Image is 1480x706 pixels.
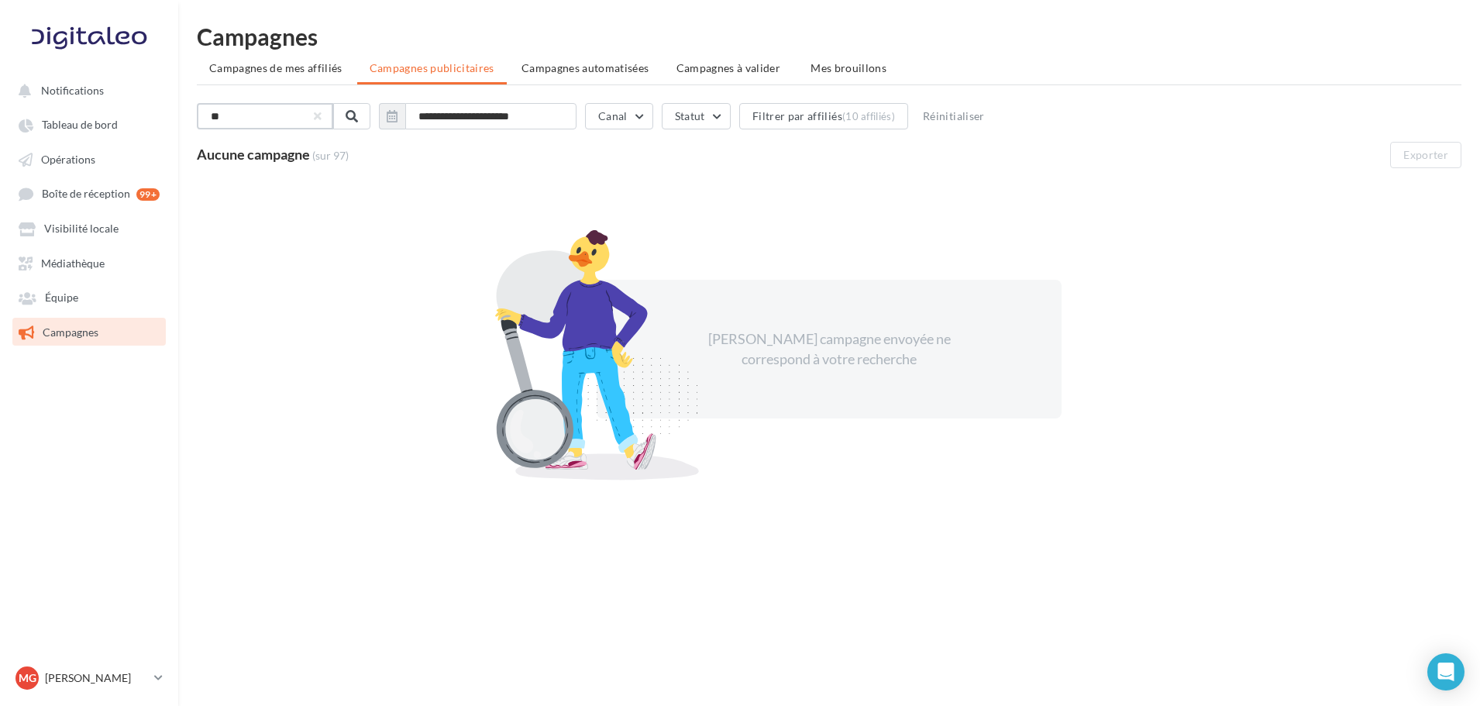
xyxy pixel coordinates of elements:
[9,318,169,346] a: Campagnes
[41,84,104,97] span: Notifications
[9,110,169,138] a: Tableau de bord
[41,153,95,166] span: Opérations
[739,103,908,129] button: Filtrer par affiliés(10 affiliés)
[811,61,886,74] span: Mes brouillons
[9,249,169,277] a: Médiathèque
[9,179,169,208] a: Boîte de réception 99+
[209,61,342,74] span: Campagnes de mes affiliés
[42,188,130,201] span: Boîte de réception
[19,670,36,686] span: MG
[9,76,163,104] button: Notifications
[136,188,160,201] div: 99+
[44,222,119,236] span: Visibilité locale
[12,663,166,693] a: MG [PERSON_NAME]
[696,329,962,369] div: [PERSON_NAME] campagne envoyée ne correspond à votre recherche
[1390,142,1461,168] button: Exporter
[662,103,731,129] button: Statut
[41,257,105,270] span: Médiathèque
[45,670,148,686] p: [PERSON_NAME]
[45,291,78,305] span: Équipe
[9,214,169,242] a: Visibilité locale
[917,107,991,126] button: Réinitialiser
[842,110,895,122] div: (10 affiliés)
[197,146,310,163] span: Aucune campagne
[9,283,169,311] a: Équipe
[197,25,1461,48] h1: Campagnes
[42,119,118,132] span: Tableau de bord
[1427,653,1465,691] div: Open Intercom Messenger
[521,61,649,74] span: Campagnes automatisées
[9,145,169,173] a: Opérations
[585,103,653,129] button: Canal
[43,325,98,339] span: Campagnes
[676,60,781,76] span: Campagnes à valider
[312,149,349,162] span: (sur 97)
